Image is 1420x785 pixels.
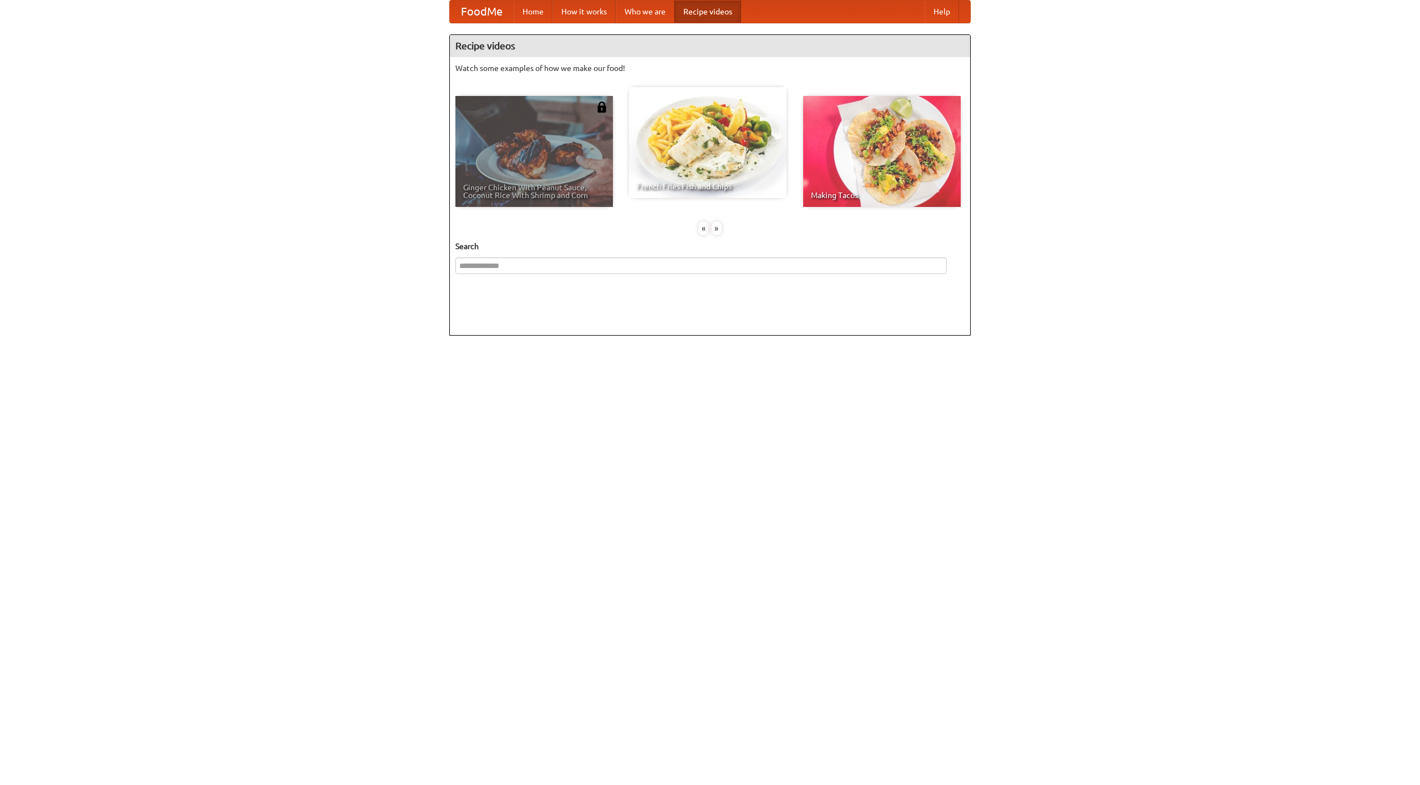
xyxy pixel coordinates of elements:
h4: Recipe videos [450,35,970,57]
span: Making Tacos [811,191,953,199]
div: » [712,221,722,235]
a: Help [925,1,959,23]
img: 483408.png [596,102,607,113]
p: Watch some examples of how we make our food! [455,63,965,74]
a: Home [514,1,552,23]
a: French Fries Fish and Chips [629,87,787,198]
a: Recipe videos [674,1,741,23]
a: How it works [552,1,616,23]
a: Who we are [616,1,674,23]
div: « [698,221,708,235]
a: Making Tacos [803,96,961,207]
span: French Fries Fish and Chips [637,183,779,190]
a: FoodMe [450,1,514,23]
h5: Search [455,241,965,252]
